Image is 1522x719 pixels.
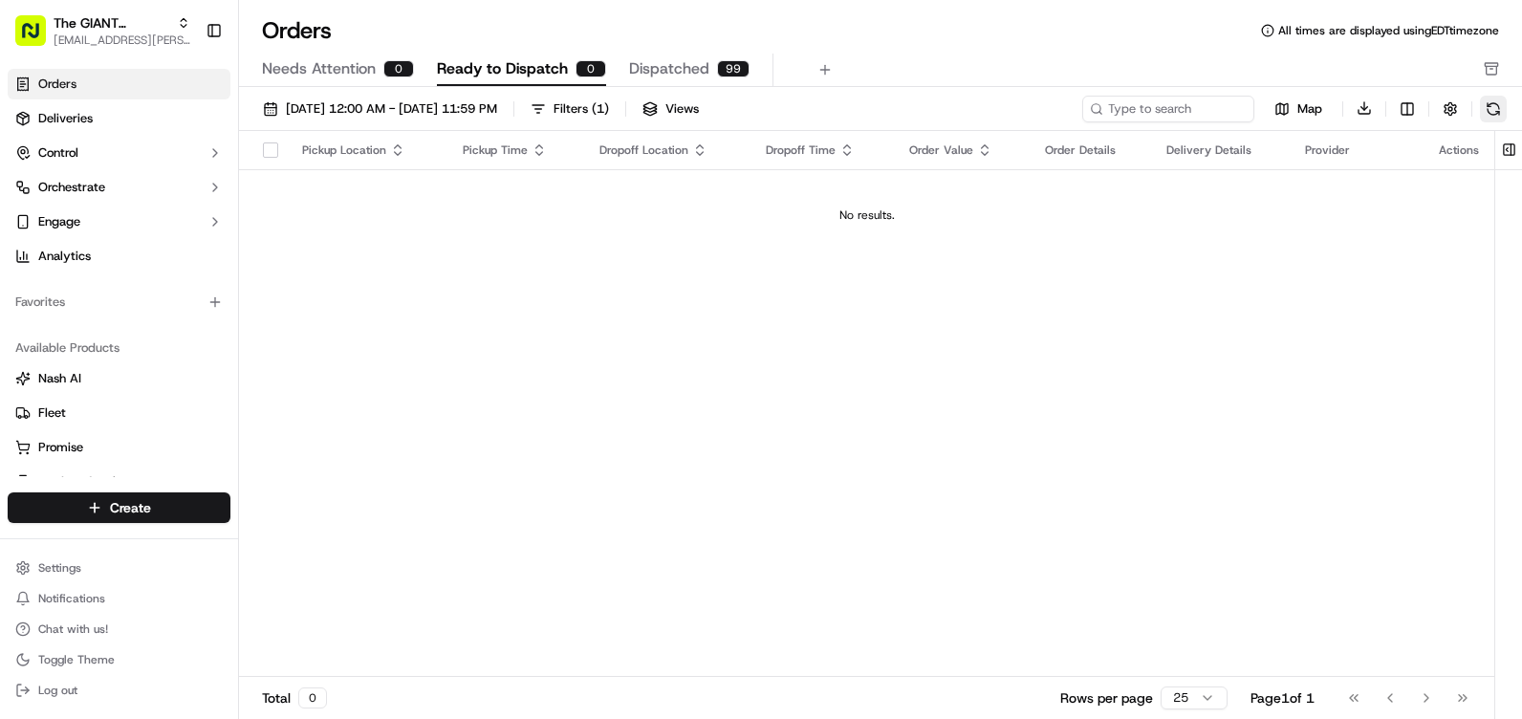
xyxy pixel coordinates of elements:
a: Analytics [8,241,230,272]
span: Map [1297,100,1322,118]
span: Log out [38,683,77,698]
button: Nash AI [8,363,230,394]
button: Start new chat [325,188,348,211]
button: Orchestrate [8,172,230,203]
span: [DATE] 12:00 AM - [DATE] 11:59 PM [286,100,497,118]
span: Promise [38,439,83,456]
p: Welcome 👋 [19,76,348,107]
a: Powered byPylon [135,323,231,338]
span: Ready to Dispatch [437,57,568,80]
button: Promise [8,432,230,463]
span: Settings [38,560,81,576]
a: Deliveries [8,103,230,134]
button: Fleet [8,398,230,428]
a: 📗Knowledge Base [11,270,154,304]
div: Delivery Details [1166,142,1274,158]
div: Actions [1439,142,1479,158]
div: 0 [576,60,606,77]
div: Provider [1305,142,1408,158]
button: Settings [8,555,230,581]
span: Fleet [38,404,66,422]
span: Orchestrate [38,179,105,196]
div: 99 [717,60,750,77]
div: Pickup Time [463,142,570,158]
span: Deliveries [38,110,93,127]
button: Filters(1) [522,96,618,122]
a: Nash AI [15,370,223,387]
div: Start new chat [65,183,314,202]
a: 💻API Documentation [154,270,315,304]
button: The GIANT Company [54,13,169,33]
button: Notifications [8,585,230,612]
button: Map [1262,98,1335,120]
div: We're available if you need us! [65,202,242,217]
div: No results. [247,207,1487,223]
div: Favorites [8,287,230,317]
button: Product Catalog [8,467,230,497]
button: Refresh [1480,96,1507,122]
button: The GIANT Company[EMAIL_ADDRESS][PERSON_NAME][DOMAIN_NAME] [8,8,198,54]
button: Chat with us! [8,616,230,643]
button: [DATE] 12:00 AM - [DATE] 11:59 PM [254,96,506,122]
img: Nash [19,19,57,57]
button: Views [634,96,707,122]
a: Orders [8,69,230,99]
span: Toggle Theme [38,652,115,667]
div: Available Products [8,333,230,363]
button: Log out [8,677,230,704]
div: 💻 [162,279,177,294]
span: Knowledge Base [38,277,146,296]
div: Order Details [1045,142,1136,158]
p: Rows per page [1060,688,1153,708]
span: Orders [38,76,76,93]
a: Promise [15,439,223,456]
div: Order Value [909,142,1015,158]
span: ( 1 ) [592,100,609,118]
div: Dropoff Location [599,142,735,158]
button: Engage [8,207,230,237]
span: Control [38,144,78,162]
button: Create [8,492,230,523]
span: Needs Attention [262,57,376,80]
span: All times are displayed using EDT timezone [1278,23,1499,38]
div: Dropoff Time [766,142,879,158]
span: Create [110,498,151,517]
img: 1736555255976-a54dd68f-1ca7-489b-9aae-adbdc363a1c4 [19,183,54,217]
span: Pylon [190,324,231,338]
div: Pickup Location [302,142,432,158]
div: Filters [554,100,609,118]
div: Total [262,687,327,708]
span: API Documentation [181,277,307,296]
input: Got a question? Start typing here... [50,123,344,143]
button: [EMAIL_ADDRESS][PERSON_NAME][DOMAIN_NAME] [54,33,190,48]
span: Chat with us! [38,621,108,637]
span: Views [665,100,699,118]
button: Control [8,138,230,168]
div: 📗 [19,279,34,294]
div: Page 1 of 1 [1250,688,1315,708]
span: Analytics [38,248,91,265]
span: Dispatched [629,57,709,80]
a: Fleet [15,404,223,422]
a: Product Catalog [15,473,223,490]
span: Nash AI [38,370,81,387]
span: Engage [38,213,80,230]
button: Toggle Theme [8,646,230,673]
span: Product Catalog [38,473,130,490]
span: Notifications [38,591,105,606]
div: 0 [383,60,414,77]
h1: Orders [262,15,332,46]
input: Type to search [1082,96,1254,122]
div: 0 [298,687,327,708]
